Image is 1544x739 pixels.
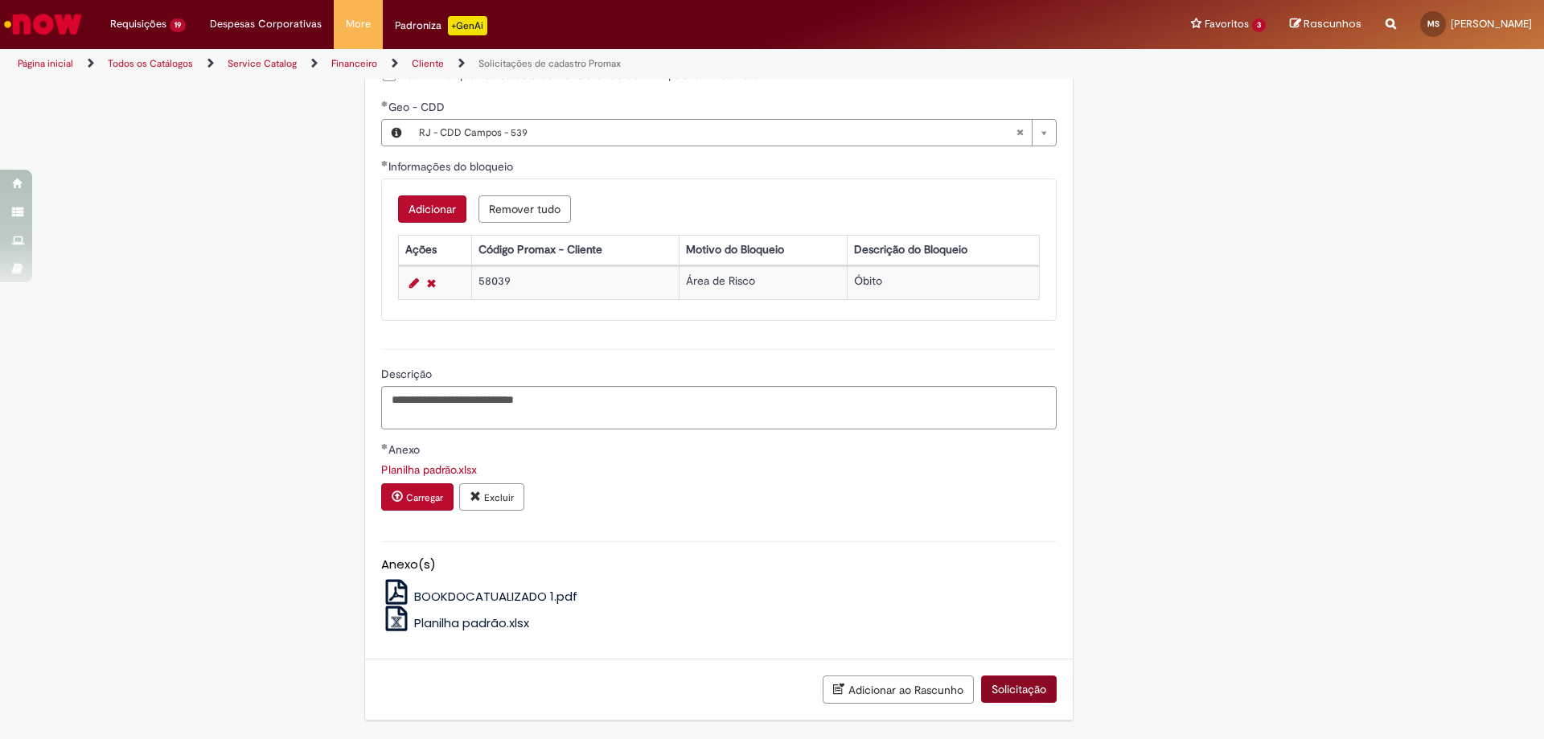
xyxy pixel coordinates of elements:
span: MS [1427,18,1439,29]
a: Solicitações de cadastro Promax [478,57,621,70]
button: Adicionar ao Rascunho [823,675,974,704]
a: Remover linha 1 [423,273,440,293]
abbr: Limpar campo Geo - CDD [1008,120,1032,146]
span: Favoritos [1205,16,1249,32]
button: Geo - CDD, Visualizar este registro RJ - CDD Campos - 539 [382,120,411,146]
span: Planilha padrão.xlsx [414,614,529,631]
span: 19 [170,18,186,32]
td: Área de Risco [679,266,848,299]
p: +GenAi [448,16,487,35]
button: Remove all rows for Informações do bloqueio [478,195,571,223]
a: Download de Planilha padrão.xlsx [381,462,477,477]
span: Obrigatório Preenchido [381,443,388,450]
small: Carregar [406,491,443,504]
ul: Trilhas de página [12,49,1017,79]
small: Excluir [484,491,514,504]
th: Ações [398,235,471,265]
span: Despesas Corporativas [210,16,322,32]
span: [PERSON_NAME] [1451,17,1532,31]
span: Obrigatório Preenchido [381,101,388,107]
span: Geo - CDD [388,100,448,114]
th: Código Promax - Cliente [471,235,679,265]
a: Rascunhos [1290,17,1361,32]
button: Excluir anexo Planilha padrão.xlsx [459,483,524,511]
span: RJ - CDD Campos - 539 [419,120,1016,146]
a: Planilha padrão.xlsx [381,614,530,631]
span: Obrigatório Preenchido [381,160,388,166]
td: Óbito [848,266,1040,299]
h5: Anexo(s) [381,558,1057,572]
a: Service Catalog [228,57,297,70]
a: RJ - CDD Campos - 539Limpar campo Geo - CDD [411,120,1056,146]
span: Informações do bloqueio [388,159,516,174]
th: Descrição do Bloqueio [848,235,1040,265]
span: BOOKDOCATUALIZADO 1.pdf [414,588,577,605]
a: Cliente [412,57,444,70]
a: Todos os Catálogos [108,57,193,70]
div: Padroniza [395,16,487,35]
button: Add a row for Informações do bloqueio [398,195,466,223]
textarea: Descrição [381,386,1057,429]
th: Motivo do Bloqueio [679,235,848,265]
button: Carregar anexo de Anexo Required [381,483,454,511]
a: BOOKDOCATUALIZADO 1.pdf [381,588,578,605]
span: Rascunhos [1304,16,1361,31]
a: Página inicial [18,57,73,70]
a: Financeiro [331,57,377,70]
span: Anexo [388,442,423,457]
span: Descrição [381,367,435,381]
a: Editar Linha 1 [405,273,423,293]
span: Requisições [110,16,166,32]
span: 3 [1252,18,1266,32]
td: 58039 [471,266,679,299]
span: More [346,16,371,32]
img: ServiceNow [2,8,84,40]
button: Solicitação [981,675,1057,703]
